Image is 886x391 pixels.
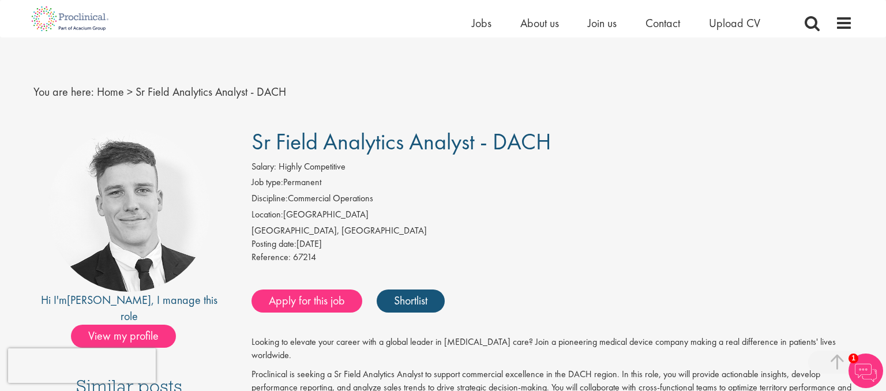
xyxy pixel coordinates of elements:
[251,208,853,224] li: [GEOGRAPHIC_DATA]
[588,16,617,31] a: Join us
[251,192,288,205] label: Discipline:
[279,160,346,172] span: Highly Competitive
[293,251,316,263] span: 67214
[849,354,883,388] img: Chatbot
[251,176,283,189] label: Job type:
[67,292,151,307] a: [PERSON_NAME]
[849,354,858,363] span: 1
[472,16,491,31] a: Jobs
[709,16,760,31] a: Upload CV
[377,290,445,313] a: Shortlist
[251,224,853,238] div: [GEOGRAPHIC_DATA], [GEOGRAPHIC_DATA]
[97,84,124,99] a: breadcrumb link
[251,238,853,251] div: [DATE]
[8,348,156,383] iframe: reCAPTCHA
[251,251,291,264] label: Reference:
[251,127,551,156] span: Sr Field Analytics Analyst - DACH
[251,290,362,313] a: Apply for this job
[251,176,853,192] li: Permanent
[48,129,211,292] img: imeage of recruiter Nicolas Daniel
[71,325,176,348] span: View my profile
[251,208,283,221] label: Location:
[71,327,187,342] a: View my profile
[520,16,559,31] a: About us
[645,16,680,31] a: Contact
[33,292,226,325] div: Hi I'm , I manage this role
[127,84,133,99] span: >
[251,238,296,250] span: Posting date:
[251,336,853,362] p: Looking to elevate your career with a global leader in [MEDICAL_DATA] care? Join a pioneering med...
[251,192,853,208] li: Commercial Operations
[33,84,94,99] span: You are here:
[251,160,276,174] label: Salary:
[136,84,286,99] span: Sr Field Analytics Analyst - DACH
